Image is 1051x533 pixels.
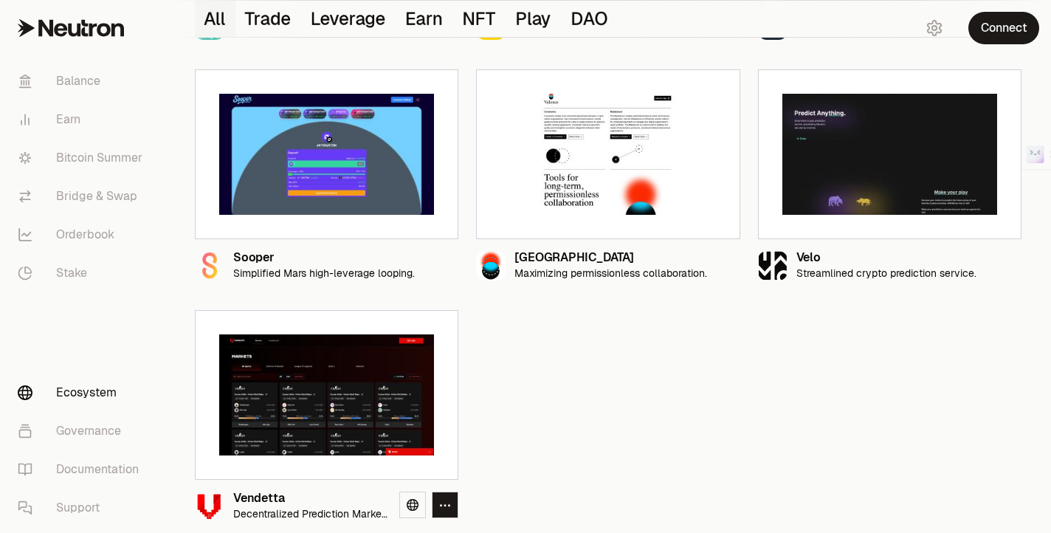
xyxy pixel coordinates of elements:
img: Vendetta preview image [219,334,434,455]
a: Stake [6,254,159,292]
div: Vendetta [233,492,387,505]
button: Earn [396,1,453,37]
a: Bitcoin Summer [6,139,159,177]
img: Sooper preview image [219,94,434,215]
a: Ecosystem [6,374,159,412]
p: Simplified Mars high-leverage looping. [233,267,415,280]
img: Valence preview image [500,94,715,215]
button: DAO [562,1,618,37]
button: Play [506,1,562,37]
img: Sooper Logo [195,251,224,281]
button: Leverage [301,1,396,37]
button: Trade [236,1,302,37]
a: Earn [6,100,159,139]
div: [GEOGRAPHIC_DATA] [514,252,707,264]
a: Bridge & Swap [6,177,159,216]
a: Balance [6,62,159,100]
div: Sooper [233,252,415,264]
div: Velo [796,252,976,264]
img: Velo preview image [782,94,997,215]
p: Maximizing permissionless collaboration. [514,267,707,280]
button: NFT [454,1,507,37]
p: Decentralized Prediction Market for Esports. [233,508,387,520]
a: Orderbook [6,216,159,254]
p: Streamlined crypto prediction service. [796,267,976,280]
button: Connect [968,12,1039,44]
a: Governance [6,412,159,450]
a: Documentation [6,450,159,489]
a: Support [6,489,159,527]
button: All [195,1,236,37]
